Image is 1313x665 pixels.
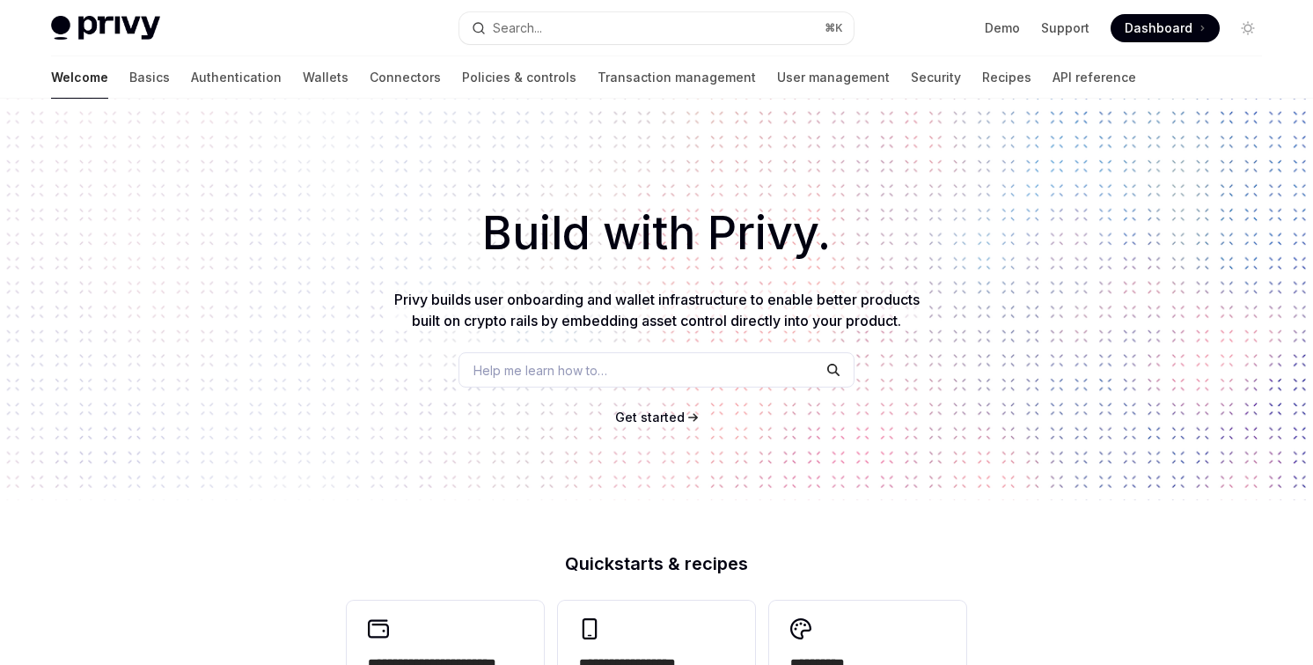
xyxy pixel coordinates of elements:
span: Help me learn how to… [473,361,607,380]
a: Transaction management [598,56,756,99]
span: Privy builds user onboarding and wallet infrastructure to enable better products built on crypto ... [394,291,920,329]
a: Dashboard [1111,14,1220,42]
span: ⌘ K [825,21,843,35]
a: Policies & controls [462,56,576,99]
span: Get started [615,410,685,425]
h2: Quickstarts & recipes [347,555,966,573]
span: Dashboard [1125,19,1192,37]
div: Search... [493,18,542,39]
a: Connectors [370,56,441,99]
a: Authentication [191,56,282,99]
a: Recipes [982,56,1031,99]
a: Support [1041,19,1089,37]
a: Welcome [51,56,108,99]
h1: Build with Privy. [28,199,1285,268]
a: Security [911,56,961,99]
button: Search...⌘K [459,12,854,44]
a: API reference [1053,56,1136,99]
a: Get started [615,409,685,426]
a: Basics [129,56,170,99]
button: Toggle dark mode [1234,14,1262,42]
a: Demo [985,19,1020,37]
a: User management [777,56,890,99]
img: light logo [51,16,160,41]
a: Wallets [303,56,348,99]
